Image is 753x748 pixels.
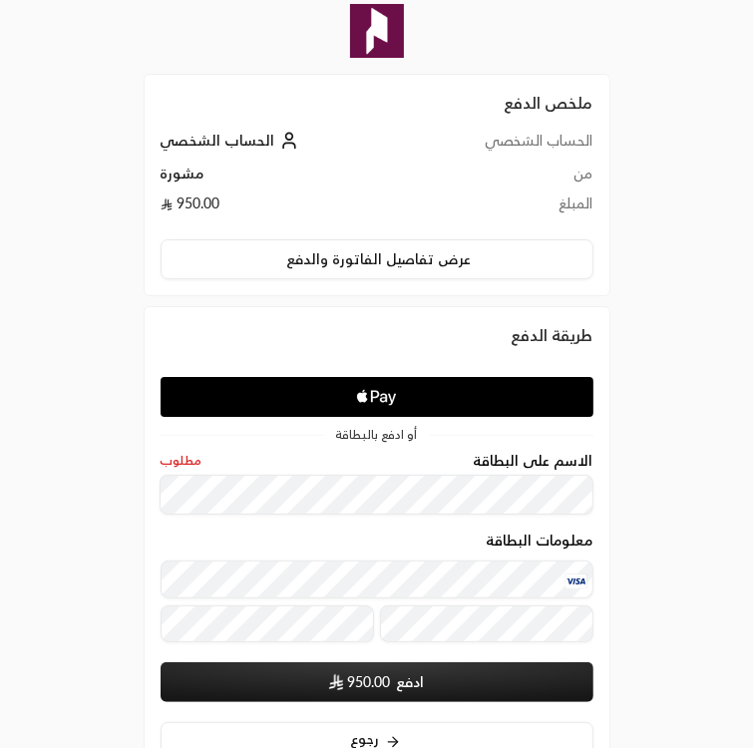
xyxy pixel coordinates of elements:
td: الحساب الشخصي [407,131,593,164]
div: الاسم على البطاقة [161,453,593,515]
legend: معلومات البطاقة [487,533,593,549]
div: معلومات البطاقة [161,533,593,648]
span: 950.00 [347,672,390,692]
input: تاريخ الانتهاء [161,605,374,643]
button: عرض تفاصيل الفاتورة والدفع [161,239,593,279]
td: المبلغ [407,193,593,223]
input: بطاقة ائتمانية [161,561,593,598]
img: Company Logo [350,4,404,58]
label: الاسم على البطاقة [474,453,593,469]
h2: ملخص الدفع [161,91,593,115]
div: طريقة الدفع [161,323,593,347]
td: مشورة [161,164,407,193]
td: من [407,164,593,193]
span: رجوع [350,730,379,747]
span: مطلوب [161,453,202,469]
span: الحساب الشخصي [161,132,275,149]
a: الحساب الشخصي [161,132,303,149]
span: أو ادفع بالبطاقة [336,429,418,441]
td: 950.00 [161,193,407,223]
img: SAR [329,674,343,690]
img: Visa [565,573,587,588]
button: ادفع SAR950.00 [161,662,593,702]
input: رمز التحقق CVC [380,605,593,643]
